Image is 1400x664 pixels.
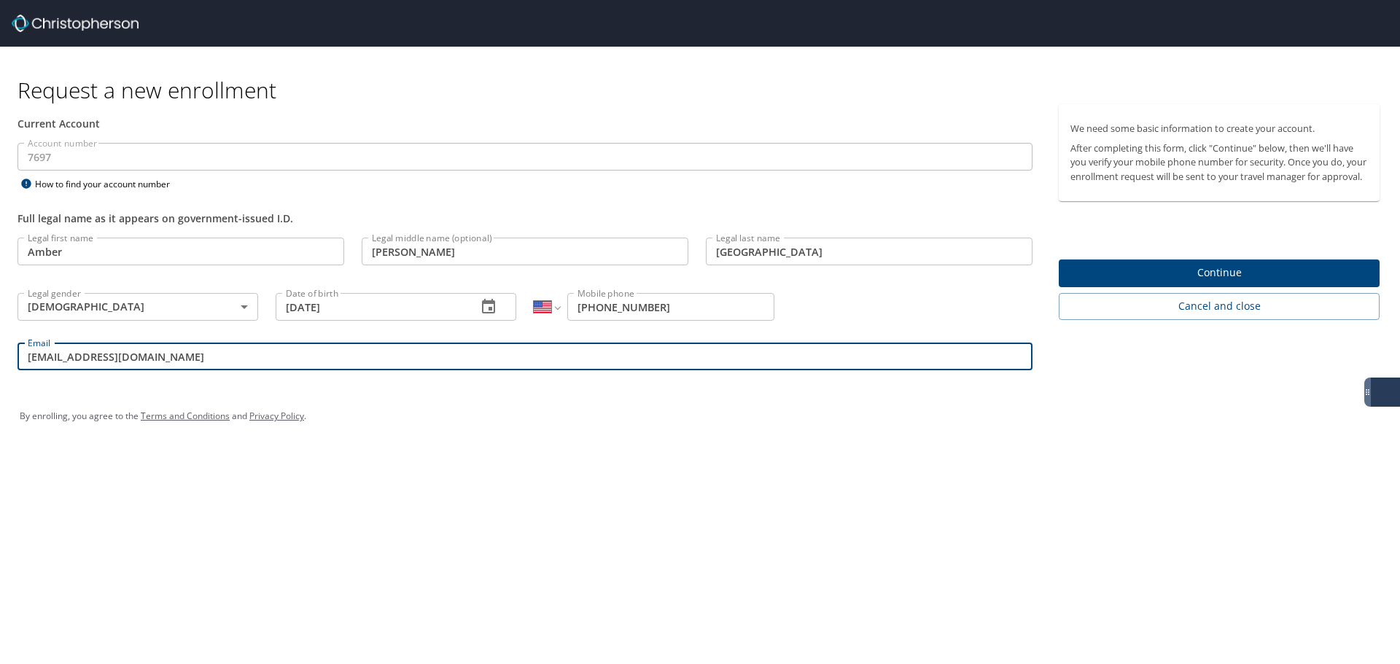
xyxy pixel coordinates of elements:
span: Cancel and close [1070,297,1368,316]
div: By enrolling, you agree to the and . [20,398,1380,434]
input: Enter phone number [567,293,774,321]
img: cbt logo [12,15,139,32]
button: Continue [1059,259,1380,288]
button: Cancel and close [1059,293,1380,320]
p: After completing this form, click "Continue" below, then we'll have you verify your mobile phone ... [1070,141,1368,184]
div: Full legal name as it appears on government-issued I.D. [17,211,1032,226]
input: MM/DD/YYYY [276,293,465,321]
div: How to find your account number [17,175,200,193]
span: Continue [1070,264,1368,282]
a: Terms and Conditions [141,410,230,422]
a: Privacy Policy [249,410,304,422]
div: [DEMOGRAPHIC_DATA] [17,293,258,321]
p: We need some basic information to create your account. [1070,122,1368,136]
h1: Request a new enrollment [17,76,1391,104]
div: Current Account [17,116,1032,131]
